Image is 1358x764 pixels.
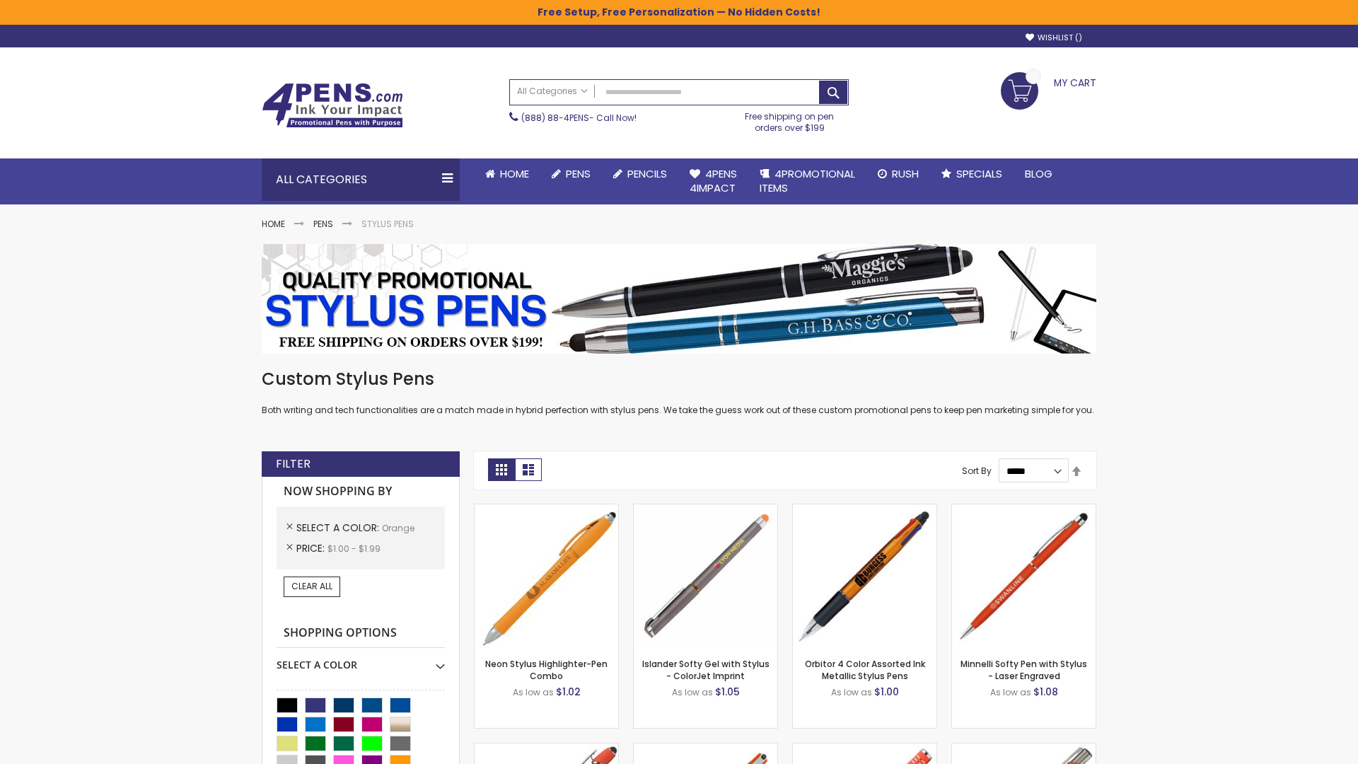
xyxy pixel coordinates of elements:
[866,158,930,190] a: Rush
[284,577,340,596] a: Clear All
[262,218,285,230] a: Home
[521,112,637,124] span: - Call Now!
[731,105,849,134] div: Free shipping on pen orders over $199
[892,166,919,181] span: Rush
[296,541,327,555] span: Price
[990,686,1031,698] span: As low as
[831,686,872,698] span: As low as
[296,521,382,535] span: Select A Color
[540,158,602,190] a: Pens
[382,522,414,534] span: Orange
[361,218,414,230] strong: Stylus Pens
[500,166,529,181] span: Home
[485,658,608,681] a: Neon Stylus Highlighter-Pen Combo
[510,80,595,103] a: All Categories
[566,166,591,181] span: Pens
[715,685,740,699] span: $1.05
[277,648,445,672] div: Select A Color
[956,166,1002,181] span: Specials
[475,504,618,516] a: Neon Stylus Highlighter-Pen Combo-Orange
[930,158,1014,190] a: Specials
[627,166,667,181] span: Pencils
[1025,166,1052,181] span: Blog
[952,504,1096,516] a: Minnelli Softy Pen with Stylus - Laser Engraved-Orange
[678,158,748,204] a: 4Pens4impact
[327,543,381,555] span: $1.00 - $1.99
[602,158,678,190] a: Pencils
[690,166,737,195] span: 4Pens 4impact
[291,580,332,592] span: Clear All
[277,618,445,649] strong: Shopping Options
[634,743,777,755] a: Avendale Velvet Touch Stylus Gel Pen-Orange
[672,686,713,698] span: As low as
[276,456,311,472] strong: Filter
[952,743,1096,755] a: Tres-Chic Softy Brights with Stylus Pen - Laser-Orange
[313,218,333,230] a: Pens
[262,158,460,201] div: All Categories
[805,658,925,681] a: Orbitor 4 Color Assorted Ink Metallic Stylus Pens
[1033,685,1058,699] span: $1.08
[1026,33,1082,43] a: Wishlist
[793,504,936,516] a: Orbitor 4 Color Assorted Ink Metallic Stylus Pens-Orange
[262,244,1096,354] img: Stylus Pens
[634,504,777,516] a: Islander Softy Gel with Stylus - ColorJet Imprint-Orange
[962,465,992,477] label: Sort By
[642,658,770,681] a: Islander Softy Gel with Stylus - ColorJet Imprint
[1014,158,1064,190] a: Blog
[475,504,618,648] img: Neon Stylus Highlighter-Pen Combo-Orange
[874,685,899,699] span: $1.00
[556,685,581,699] span: $1.02
[521,112,589,124] a: (888) 88-4PENS
[793,504,936,648] img: Orbitor 4 Color Assorted Ink Metallic Stylus Pens-Orange
[634,504,777,648] img: Islander Softy Gel with Stylus - ColorJet Imprint-Orange
[513,686,554,698] span: As low as
[262,368,1096,390] h1: Custom Stylus Pens
[262,83,403,128] img: 4Pens Custom Pens and Promotional Products
[748,158,866,204] a: 4PROMOTIONALITEMS
[952,504,1096,648] img: Minnelli Softy Pen with Stylus - Laser Engraved-Orange
[475,743,618,755] a: 4P-MS8B-Orange
[793,743,936,755] a: Marin Softy Pen with Stylus - Laser Engraved-Orange
[517,86,588,97] span: All Categories
[488,458,515,481] strong: Grid
[474,158,540,190] a: Home
[760,166,855,195] span: 4PROMOTIONAL ITEMS
[262,368,1096,417] div: Both writing and tech functionalities are a match made in hybrid perfection with stylus pens. We ...
[961,658,1087,681] a: Minnelli Softy Pen with Stylus - Laser Engraved
[277,477,445,507] strong: Now Shopping by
